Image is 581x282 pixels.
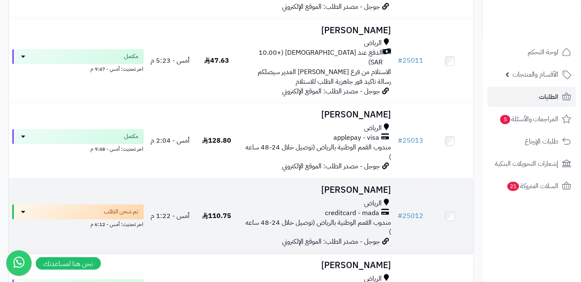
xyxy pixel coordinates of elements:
span: # [398,56,403,66]
a: لوحة التحكم [488,42,576,62]
span: جوجل - مصدر الطلب: الموقع الإلكتروني [283,87,380,97]
span: 5 [500,115,510,124]
span: # [398,136,403,146]
span: 47.63 [204,56,229,66]
span: جوجل - مصدر الطلب: الموقع الإلكتروني [283,237,380,247]
div: اخر تحديث: أمس - 9:48 م [12,144,144,153]
span: الطلبات [539,91,559,103]
span: جوجل - مصدر الطلب: الموقع الإلكتروني [283,2,380,12]
span: المراجعات والأسئلة [499,113,559,125]
span: 128.80 [202,136,231,146]
span: مندوب القمم الوطنية بالرياض (توصيل خلال 24-48 ساعه ) [246,143,391,162]
span: السلات المتروكة [507,180,559,192]
span: 21 [507,182,519,191]
span: جوجل - مصدر الطلب: الموقع الإلكتروني [283,162,380,172]
span: الدفع عند [DEMOGRAPHIC_DATA] (+10.00 SAR) [243,48,383,68]
a: السلات المتروكة21 [488,176,576,196]
a: #25013 [398,136,424,146]
span: الرياض [364,199,382,209]
span: طلبات الإرجاع [525,136,559,147]
span: الاستلام من فرع [PERSON_NAME] الغدير سيصلكم رسالة تاكيد فور جاهزية الطلب للاستلام [258,67,391,87]
span: مندوب القمم الوطنية بالرياض (توصيل خلال 24-48 ساعه ) [246,218,391,238]
span: # [398,211,403,221]
span: أمس - 1:22 م [151,211,190,221]
div: اخر تحديث: أمس - 9:47 م [12,64,144,73]
span: لوحة التحكم [528,46,559,58]
h3: [PERSON_NAME] [243,110,391,120]
span: أمس - 5:23 م [151,56,190,66]
span: مكتمل [124,53,139,61]
h3: [PERSON_NAME] [243,261,391,271]
h3: [PERSON_NAME] [243,186,391,195]
span: تم شحن الطلب [104,208,139,216]
span: creditcard - mada [325,209,380,218]
span: الرياض [364,124,382,133]
div: اخر تحديث: أمس - 6:12 م [12,220,144,229]
h3: [PERSON_NAME] [243,26,391,35]
span: 110.75 [202,211,231,221]
a: المراجعات والأسئلة5 [488,109,576,129]
span: مكتمل [124,133,139,141]
a: الطلبات [488,87,576,107]
span: الأقسام والمنتجات [512,69,559,80]
a: #25012 [398,211,424,221]
img: logo-2.png [524,24,573,41]
a: #25011 [398,56,424,66]
span: الرياض [364,39,382,48]
a: طلبات الإرجاع [488,131,576,152]
span: إشعارات التحويلات البنكية [495,158,559,170]
span: applepay - visa [334,133,380,143]
span: أمس - 2:04 م [151,136,190,146]
a: إشعارات التحويلات البنكية [488,154,576,174]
